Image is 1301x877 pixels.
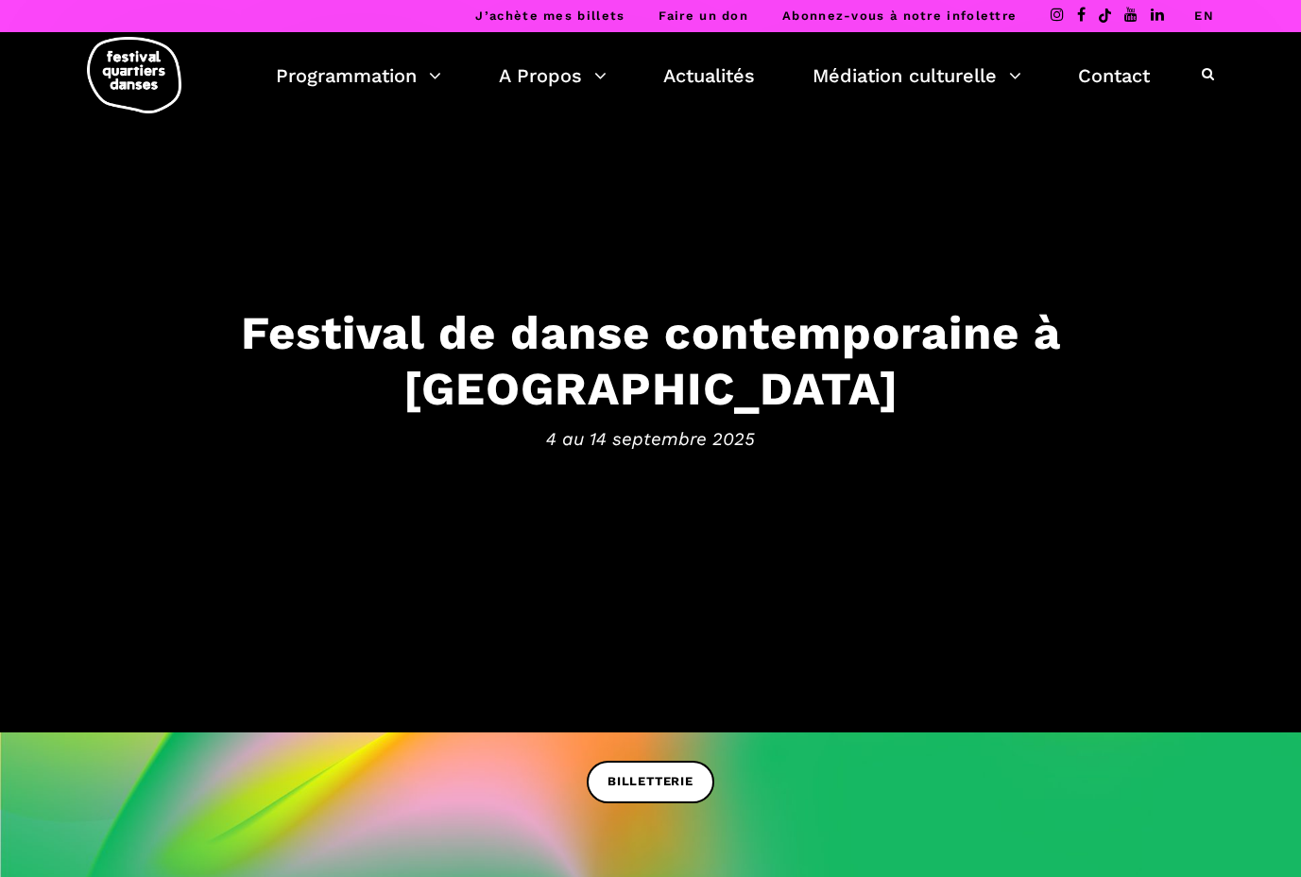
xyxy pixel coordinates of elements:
[499,60,607,92] a: A Propos
[608,772,693,792] span: BILLETTERIE
[659,9,748,23] a: Faire un don
[782,9,1017,23] a: Abonnez-vous à notre infolettre
[1194,9,1214,23] a: EN
[276,60,441,92] a: Programmation
[1078,60,1150,92] a: Contact
[65,304,1237,416] h3: Festival de danse contemporaine à [GEOGRAPHIC_DATA]
[813,60,1021,92] a: Médiation culturelle
[87,37,181,113] img: logo-fqd-med
[65,425,1237,454] span: 4 au 14 septembre 2025
[587,761,714,803] a: BILLETTERIE
[663,60,755,92] a: Actualités
[475,9,625,23] a: J’achète mes billets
